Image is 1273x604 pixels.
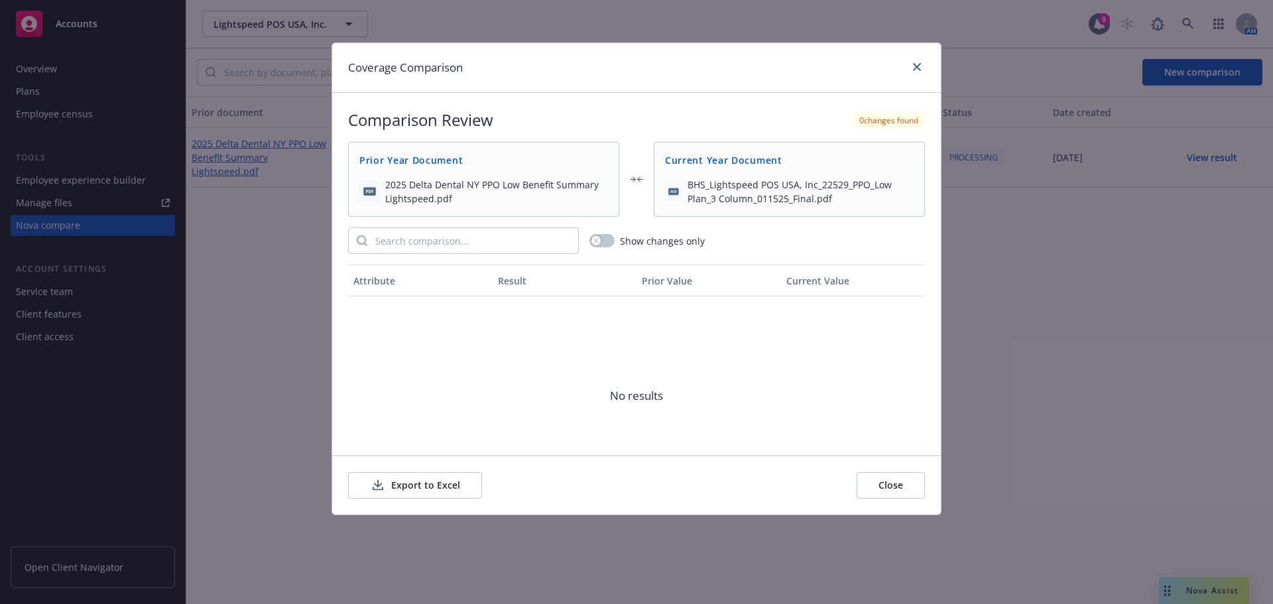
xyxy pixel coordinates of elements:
div: Prior Value [642,274,776,288]
span: No results [348,296,925,495]
span: Show changes only [620,234,705,248]
h1: Coverage Comparison [348,59,463,76]
div: Attribute [353,274,487,288]
button: Export to Excel [348,472,482,499]
span: Prior Year Document [359,153,608,167]
button: Close [857,472,925,499]
span: BHS_Lightspeed POS USA, Inc_22529_PPO_Low Plan_3 Column_011525_Final.pdf [688,178,914,206]
svg: Search [357,235,367,246]
button: Prior Value [636,265,781,296]
div: Result [498,274,632,288]
span: 2025 Delta Dental NY PPO Low Benefit Summary Lightspeed.pdf [385,178,608,206]
button: Attribute [348,265,493,296]
input: Search comparison... [367,228,578,253]
button: Current Value [781,265,926,296]
div: Current Value [786,274,920,288]
a: close [909,59,925,75]
h2: Comparison Review [348,109,493,131]
div: 0 changes found [853,112,925,129]
span: Current Year Document [665,153,914,167]
button: Result [493,265,637,296]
